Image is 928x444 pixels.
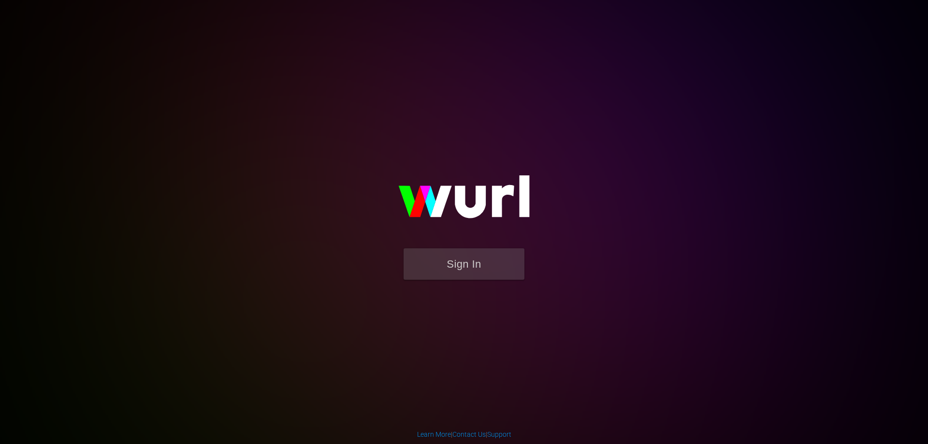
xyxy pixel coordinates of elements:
img: wurl-logo-on-black-223613ac3d8ba8fe6dc639794a292ebdb59501304c7dfd60c99c58986ef67473.svg [367,155,561,248]
a: Support [487,430,511,438]
div: | | [417,430,511,439]
a: Contact Us [452,430,486,438]
a: Learn More [417,430,451,438]
button: Sign In [404,248,524,280]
